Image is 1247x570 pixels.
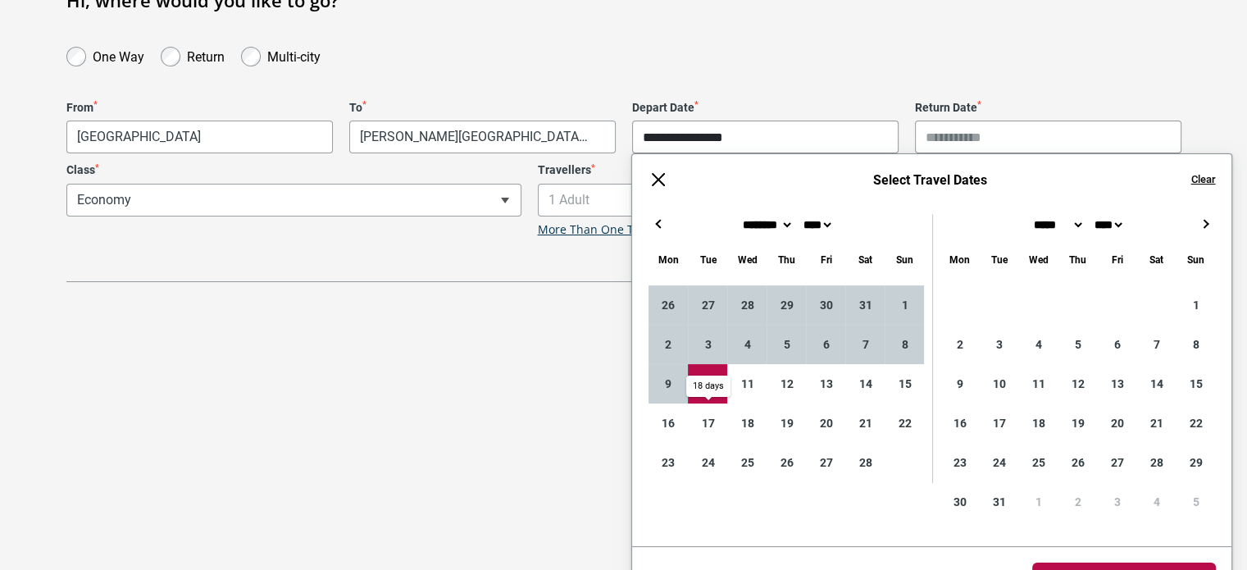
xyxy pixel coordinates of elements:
div: Thursday [1058,250,1097,269]
div: 30 [806,285,845,325]
div: 17 [688,404,727,443]
label: Multi-city [267,45,321,65]
div: 2 [1058,482,1097,522]
div: 16 [649,404,688,443]
div: 20 [1097,404,1136,443]
div: Tuesday [688,250,727,269]
div: 28 [845,443,885,482]
label: From [66,101,333,115]
span: 1 Adult [539,185,992,216]
div: 5 [1176,482,1215,522]
div: 26 [767,443,806,482]
div: 9 [940,364,979,404]
div: 7 [1136,325,1176,364]
div: 21 [845,404,885,443]
div: 24 [688,443,727,482]
span: Florence, Italy [349,121,616,153]
div: 1 [1176,285,1215,325]
div: 2 [940,325,979,364]
div: Sunday [1176,250,1215,269]
div: 29 [1176,443,1215,482]
div: 22 [885,404,924,443]
div: 31 [979,482,1018,522]
div: 28 [1136,443,1176,482]
div: 3 [979,325,1018,364]
span: Economy [66,184,521,217]
div: 10 [688,364,727,404]
div: Wednesday [727,250,767,269]
button: Clear [1190,172,1215,187]
a: More Than One Traveller? [538,223,680,237]
div: 18 [727,404,767,443]
label: Travellers [538,163,993,177]
span: Melbourne, Australia [66,121,333,153]
div: 17 [979,404,1018,443]
div: 19 [767,404,806,443]
div: 19 [1058,404,1097,443]
div: 5 [767,325,806,364]
button: → [1195,214,1215,234]
label: Return Date [915,101,1181,115]
div: 27 [806,443,845,482]
div: Thursday [767,250,806,269]
button: ← [649,214,668,234]
div: 7 [845,325,885,364]
div: 10 [979,364,1018,404]
div: 6 [1097,325,1136,364]
div: 12 [1058,364,1097,404]
div: Monday [649,250,688,269]
div: Tuesday [979,250,1018,269]
div: 27 [1097,443,1136,482]
label: Class [66,163,521,177]
div: 18 [1018,404,1058,443]
div: 11 [727,364,767,404]
label: Return [187,45,225,65]
div: 24 [979,443,1018,482]
div: 15 [1176,364,1215,404]
div: 4 [727,325,767,364]
div: 26 [1058,443,1097,482]
div: 27 [688,285,727,325]
div: 15 [885,364,924,404]
div: 1 [885,285,924,325]
span: Melbourne, Australia [67,121,332,153]
div: 6 [806,325,845,364]
div: 5 [1058,325,1097,364]
div: 25 [727,443,767,482]
div: 22 [1176,404,1215,443]
div: 29 [767,285,806,325]
div: 30 [940,482,979,522]
div: 1 [1018,482,1058,522]
div: Friday [1097,250,1136,269]
div: Sunday [885,250,924,269]
div: 20 [806,404,845,443]
span: 1 Adult [538,184,993,217]
div: 13 [1097,364,1136,404]
div: 23 [940,443,979,482]
div: 26 [649,285,688,325]
div: 3 [688,325,727,364]
span: Economy [67,185,521,216]
label: To [349,101,616,115]
div: 14 [845,364,885,404]
div: Saturday [845,250,885,269]
div: Saturday [1136,250,1176,269]
div: 16 [940,404,979,443]
div: 9 [649,364,688,404]
label: Depart Date [632,101,899,115]
div: 13 [806,364,845,404]
div: 4 [1018,325,1058,364]
div: 28 [727,285,767,325]
div: Wednesday [1018,250,1058,269]
div: Monday [940,250,979,269]
div: 8 [885,325,924,364]
div: 11 [1018,364,1058,404]
div: 21 [1136,404,1176,443]
div: Friday [806,250,845,269]
div: 14 [1136,364,1176,404]
h6: Select Travel Dates [685,172,1174,188]
div: 3 [1097,482,1136,522]
div: 8 [1176,325,1215,364]
div: 2 [649,325,688,364]
div: 25 [1018,443,1058,482]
